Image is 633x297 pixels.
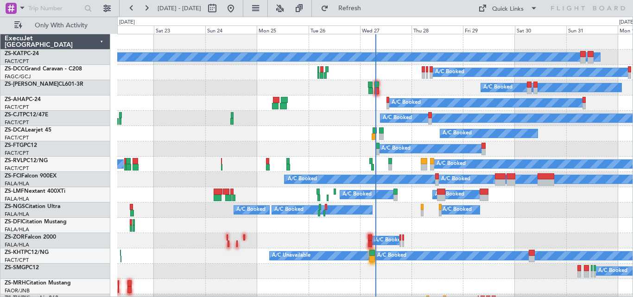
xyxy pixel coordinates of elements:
input: Trip Number [28,1,82,15]
div: A/C Booked [443,126,472,140]
div: A/C Booked [435,65,464,79]
span: ZS-MRH [5,280,26,286]
div: Wed 27 [360,25,411,34]
span: ZS-FCI [5,173,21,179]
a: ZS-RVLPC12/NG [5,158,48,164]
a: FACT/CPT [5,150,29,157]
div: Tue 26 [309,25,360,34]
span: ZS-AHA [5,97,25,102]
span: ZS-FTG [5,143,24,148]
span: Refresh [330,5,369,12]
a: ZS-NGSCitation Ultra [5,204,60,209]
div: A/C Booked [598,264,627,278]
a: ZS-MRHCitation Mustang [5,280,71,286]
button: Refresh [316,1,372,16]
div: Sun 24 [205,25,257,34]
div: A/C Booked [381,142,411,156]
div: A/C Booked [377,249,406,263]
span: ZS-DFI [5,219,22,225]
a: ZS-LMFNextant 400XTi [5,189,65,194]
a: FALA/HLA [5,226,29,233]
span: ZS-ZOR [5,234,25,240]
a: FACT/CPT [5,257,29,264]
span: ZS-CJT [5,112,23,118]
div: A/C Booked [274,203,304,217]
span: ZS-SMG [5,265,25,271]
div: Sat 23 [154,25,205,34]
div: [DATE] [119,19,135,26]
a: FALA/HLA [5,241,29,248]
div: A/C Booked [374,234,404,247]
div: A/C Booked [483,81,513,95]
span: ZS-KAT [5,51,24,57]
a: ZS-KATPC-24 [5,51,39,57]
div: Quick Links [492,5,524,14]
button: Quick Links [474,1,542,16]
div: A/C Booked [392,96,421,110]
a: ZS-AHAPC-24 [5,97,41,102]
div: A/C Booked [441,172,470,186]
div: Sun 31 [566,25,618,34]
a: ZS-ZORFalcon 2000 [5,234,56,240]
span: ZS-DCA [5,127,25,133]
span: ZS-DCC [5,66,25,72]
div: A/C Unavailable [272,249,310,263]
a: FALA/HLA [5,180,29,187]
div: A/C Booked [383,111,412,125]
a: ZS-DCCGrand Caravan - C208 [5,66,82,72]
div: Fri 22 [102,25,154,34]
span: ZS-KHT [5,250,24,255]
div: Thu 28 [411,25,463,34]
span: Only With Activity [24,22,98,29]
a: FACT/CPT [5,104,29,111]
a: ZS-KHTPC12/NG [5,250,49,255]
div: A/C Booked [435,188,464,202]
div: Mon 25 [257,25,308,34]
div: Sat 30 [515,25,566,34]
span: ZS-NGS [5,204,25,209]
div: A/C Booked [437,157,466,171]
a: FALA/HLA [5,211,29,218]
div: A/C Booked [288,172,317,186]
a: ZS-DCALearjet 45 [5,127,51,133]
a: FACT/CPT [5,165,29,172]
a: ZS-[PERSON_NAME]CL601-3R [5,82,83,87]
a: ZS-CJTPC12/47E [5,112,48,118]
a: FAGC/GCJ [5,73,31,80]
span: ZS-RVL [5,158,23,164]
span: ZS-[PERSON_NAME] [5,82,58,87]
span: ZS-LMF [5,189,24,194]
div: Fri 29 [463,25,514,34]
a: FACT/CPT [5,58,29,65]
a: ZS-FCIFalcon 900EX [5,173,57,179]
div: A/C Booked [443,203,472,217]
div: A/C Booked [342,188,372,202]
button: Only With Activity [10,18,101,33]
a: FACT/CPT [5,134,29,141]
span: [DATE] - [DATE] [158,4,201,13]
a: FALA/HLA [5,196,29,202]
a: ZS-FTGPC12 [5,143,37,148]
a: FACT/CPT [5,119,29,126]
a: ZS-SMGPC12 [5,265,39,271]
a: ZS-DFICitation Mustang [5,219,67,225]
div: A/C Booked [236,203,266,217]
a: FAOR/JNB [5,287,30,294]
